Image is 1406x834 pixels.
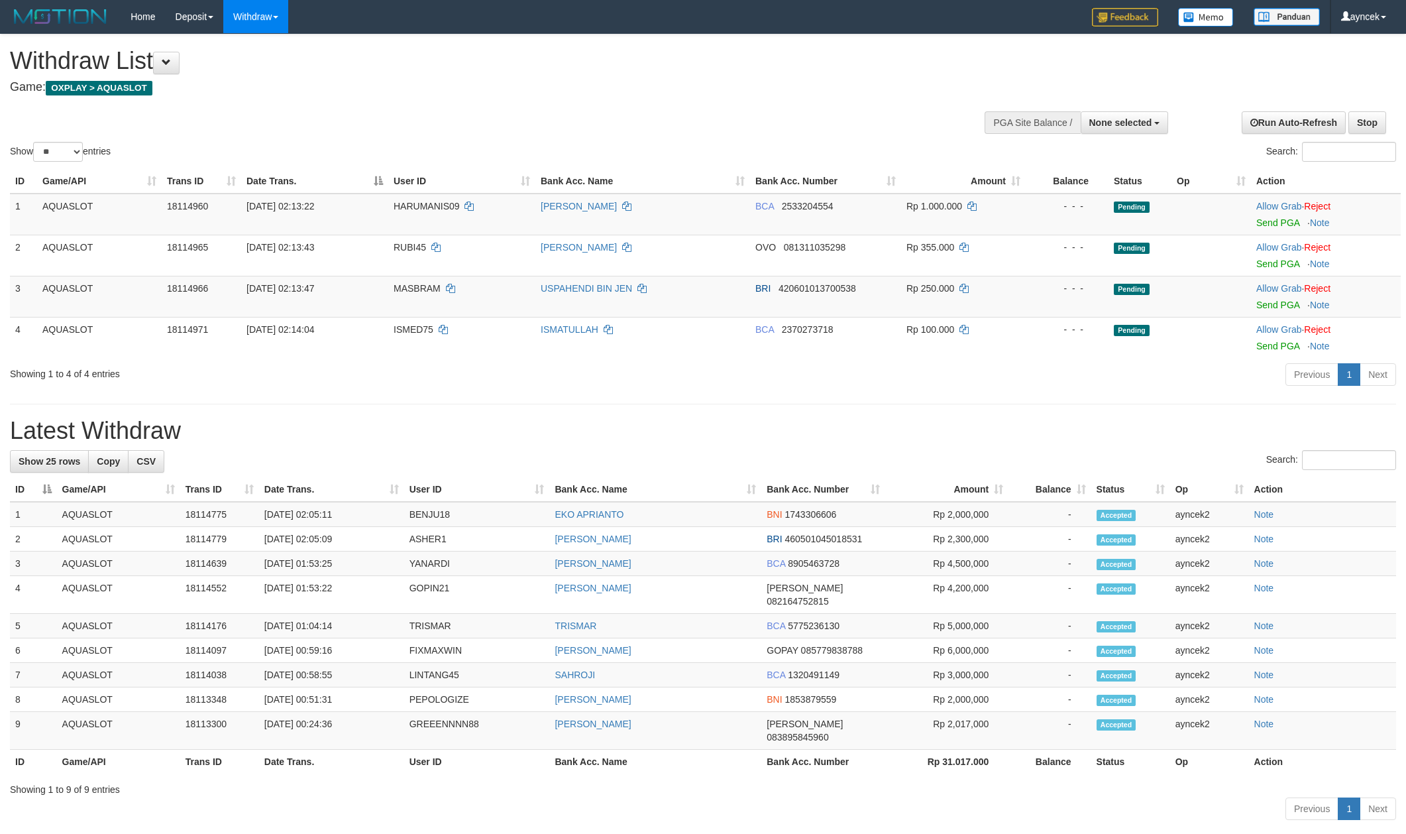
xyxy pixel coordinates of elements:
[37,317,162,358] td: AQUASLOT
[1254,8,1320,26] img: panduan.png
[1254,509,1274,520] a: Note
[1008,687,1091,712] td: -
[1008,502,1091,527] td: -
[246,242,314,253] span: [DATE] 02:13:43
[394,283,441,294] span: MASBRAM
[761,750,885,774] th: Bank Acc. Number
[180,552,259,576] td: 18114639
[404,638,550,663] td: FIXMAXWIN
[180,502,259,527] td: 18114775
[1091,477,1170,502] th: Status: activate to sort column ascending
[1031,323,1103,336] div: - - -
[394,201,460,211] span: HARUMANIS09
[128,450,164,473] a: CSV
[1092,8,1158,27] img: Feedback.jpg
[1310,259,1330,269] a: Note
[1256,283,1301,294] a: Allow Grab
[1114,284,1150,295] span: Pending
[246,283,314,294] span: [DATE] 02:13:47
[259,750,404,774] th: Date Trans.
[19,456,80,467] span: Show 25 rows
[1114,202,1150,213] span: Pending
[180,527,259,552] td: 18114779
[750,169,901,194] th: Bank Acc. Number: activate to sort column ascending
[1310,217,1330,228] a: Note
[755,201,774,211] span: BCA
[555,694,631,705] a: [PERSON_NAME]
[259,576,404,614] td: [DATE] 01:53:22
[1266,450,1396,470] label: Search:
[784,242,845,253] span: Copy 081311035298 to clipboard
[57,527,180,552] td: AQUASLOT
[404,552,550,576] td: YANARDI
[767,732,828,743] span: Copy 083895845960 to clipboard
[57,638,180,663] td: AQUASLOT
[57,614,180,638] td: AQUASLOT
[541,242,617,253] a: [PERSON_NAME]
[1251,235,1401,276] td: ·
[180,750,259,774] th: Trans ID
[767,645,798,656] span: GOPAY
[1251,194,1401,235] td: ·
[1251,169,1401,194] th: Action
[1304,283,1330,294] a: Reject
[1008,527,1091,552] td: -
[57,552,180,576] td: AQUASLOT
[1008,638,1091,663] td: -
[246,324,314,335] span: [DATE] 02:14:04
[1114,325,1150,336] span: Pending
[1254,670,1274,680] a: Note
[404,712,550,750] td: GREEENNNN88
[241,169,388,194] th: Date Trans.: activate to sort column descending
[541,201,617,211] a: [PERSON_NAME]
[779,283,856,294] span: Copy 420601013700538 to clipboard
[1302,450,1396,470] input: Search:
[404,576,550,614] td: GOPIN21
[394,242,426,253] span: RUBI45
[885,614,1008,638] td: Rp 5,000,000
[46,81,152,95] span: OXPLAY > AQUASLOT
[1304,242,1330,253] a: Reject
[1348,111,1386,134] a: Stop
[1089,117,1152,128] span: None selected
[259,527,404,552] td: [DATE] 02:05:09
[10,169,37,194] th: ID
[885,527,1008,552] td: Rp 2,300,000
[404,477,550,502] th: User ID: activate to sort column ascending
[1170,552,1249,576] td: ayncek2
[180,614,259,638] td: 18114176
[1008,552,1091,576] td: -
[10,750,57,774] th: ID
[1008,477,1091,502] th: Balance: activate to sort column ascending
[10,663,57,687] td: 7
[10,778,1396,796] div: Showing 1 to 9 of 9 entries
[180,576,259,614] td: 18114552
[10,477,57,502] th: ID: activate to sort column descending
[767,534,782,544] span: BRI
[1304,324,1330,335] a: Reject
[555,645,631,656] a: [PERSON_NAME]
[404,502,550,527] td: BENJU18
[541,283,632,294] a: USPAHENDI BIN JEN
[1360,798,1396,820] a: Next
[37,169,162,194] th: Game/API: activate to sort column ascending
[1251,317,1401,358] td: ·
[885,552,1008,576] td: Rp 4,500,000
[10,235,37,276] td: 2
[180,663,259,687] td: 18114038
[761,477,885,502] th: Bank Acc. Number: activate to sort column ascending
[1008,712,1091,750] td: -
[10,276,37,317] td: 3
[885,750,1008,774] th: Rp 31.017.000
[767,670,785,680] span: BCA
[97,456,120,467] span: Copy
[167,242,208,253] span: 18114965
[10,527,57,552] td: 2
[885,576,1008,614] td: Rp 4,200,000
[10,687,57,712] td: 8
[259,712,404,750] td: [DATE] 00:24:36
[755,283,771,294] span: BRI
[1254,558,1274,569] a: Note
[901,169,1026,194] th: Amount: activate to sort column ascending
[535,169,750,194] th: Bank Acc. Name: activate to sort column ascending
